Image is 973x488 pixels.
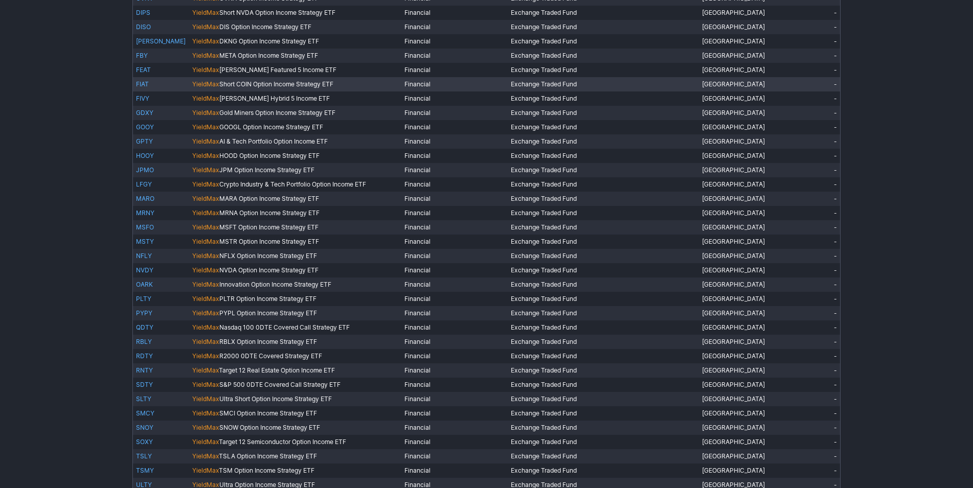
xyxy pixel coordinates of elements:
[189,277,402,292] td: Innovation Option Income Strategy ETF
[192,123,219,131] span: YieldMax
[508,34,699,49] td: Exchange Traded Fund
[192,180,219,188] span: YieldMax
[192,52,219,59] span: YieldMax
[699,435,770,449] td: [GEOGRAPHIC_DATA]
[699,249,770,263] td: [GEOGRAPHIC_DATA]
[189,335,402,349] td: RBLX Option Income Strategy ETF
[189,149,402,163] td: HOOD Option Income Strategy ETF
[401,349,508,363] td: Financial
[699,134,770,149] td: [GEOGRAPHIC_DATA]
[770,163,841,177] td: -
[699,177,770,192] td: [GEOGRAPHIC_DATA]
[699,206,770,220] td: [GEOGRAPHIC_DATA]
[770,306,841,320] td: -
[136,366,153,374] a: RNTY
[770,249,841,263] td: -
[192,338,219,345] span: YieldMax
[508,134,699,149] td: Exchange Traded Fund
[136,23,151,31] a: DISO
[192,9,219,16] span: YieldMax
[508,421,699,435] td: Exchange Traded Fund
[770,463,841,478] td: -
[189,463,402,478] td: TSM Option Income Strategy ETF
[189,435,402,449] td: Target 12 Semiconductor Option Income ETF
[508,463,699,478] td: Exchange Traded Fund
[508,6,699,20] td: Exchange Traded Fund
[189,292,402,306] td: PLTR Option Income Strategy ETF
[136,80,149,88] a: FIAT
[699,235,770,249] td: [GEOGRAPHIC_DATA]
[136,438,153,446] a: SOXY
[189,378,402,392] td: S&P 500 0DTE Covered Call Strategy ETF
[136,209,154,217] a: MRNY
[189,192,402,206] td: MARA Option Income Strategy ETF
[770,20,841,34] td: -
[508,63,699,77] td: Exchange Traded Fund
[189,206,402,220] td: MRNA Option Income Strategy ETF
[136,37,186,45] a: [PERSON_NAME]
[401,20,508,34] td: Financial
[401,263,508,277] td: Financial
[192,395,219,403] span: YieldMax
[192,266,219,274] span: YieldMax
[192,66,219,74] span: YieldMax
[136,424,153,431] a: SNOY
[401,449,508,463] td: Financial
[699,49,770,63] td: [GEOGRAPHIC_DATA]
[401,320,508,335] td: Financial
[136,281,153,288] a: OARK
[192,23,219,31] span: YieldMax
[508,77,699,91] td: Exchange Traded Fund
[699,20,770,34] td: [GEOGRAPHIC_DATA]
[508,120,699,134] td: Exchange Traded Fund
[136,395,151,403] a: SLTY
[401,292,508,306] td: Financial
[508,363,699,378] td: Exchange Traded Fund
[136,467,154,474] a: TSMY
[189,120,402,134] td: GOOGL Option Income Strategy ETF
[401,220,508,235] td: Financial
[770,63,841,77] td: -
[770,49,841,63] td: -
[770,91,841,106] td: -
[189,91,402,106] td: [PERSON_NAME] Hybrid 5 Income ETF
[192,80,219,88] span: YieldMax
[699,277,770,292] td: [GEOGRAPHIC_DATA]
[401,206,508,220] td: Financial
[508,220,699,235] td: Exchange Traded Fund
[136,295,151,303] a: PLTY
[192,295,219,303] span: YieldMax
[401,163,508,177] td: Financial
[192,37,219,45] span: YieldMax
[136,352,153,360] a: RDTY
[189,349,402,363] td: R2000 0DTE Covered Strategy ETF
[770,206,841,220] td: -
[770,406,841,421] td: -
[401,49,508,63] td: Financial
[770,292,841,306] td: -
[189,20,402,34] td: DIS Option Income Strategy ETF
[136,381,153,388] a: SDTY
[189,34,402,49] td: DKNG Option Income Strategy ETF
[136,409,154,417] a: SMCY
[770,77,841,91] td: -
[136,9,150,16] a: DIPS
[192,195,219,202] span: YieldMax
[189,392,402,406] td: Ultra Short Option Income Strategy ETF
[192,352,219,360] span: YieldMax
[508,163,699,177] td: Exchange Traded Fund
[136,109,153,117] a: GDXY
[401,77,508,91] td: Financial
[189,77,402,91] td: Short COIN Option Income Strategy ETF
[508,91,699,106] td: Exchange Traded Fund
[401,91,508,106] td: Financial
[136,66,151,74] a: FEAT
[401,363,508,378] td: Financial
[401,406,508,421] td: Financial
[401,34,508,49] td: Financial
[136,180,152,188] a: LFGY
[770,277,841,292] td: -
[401,421,508,435] td: Financial
[189,235,402,249] td: MSTR Option Income Strategy ETF
[699,63,770,77] td: [GEOGRAPHIC_DATA]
